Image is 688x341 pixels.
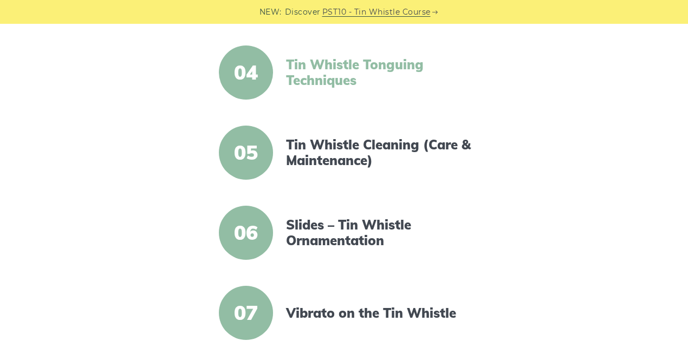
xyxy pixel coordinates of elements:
a: Tin Whistle Cleaning (Care & Maintenance) [286,137,472,168]
span: 06 [219,206,273,260]
span: 05 [219,126,273,180]
span: 07 [219,286,273,340]
a: Tin Whistle Tonguing Techniques [286,57,472,88]
span: Discover [285,6,321,18]
a: PST10 - Tin Whistle Course [322,6,431,18]
span: 04 [219,45,273,100]
a: Vibrato on the Tin Whistle [286,305,472,321]
span: NEW: [259,6,282,18]
a: Slides – Tin Whistle Ornamentation [286,217,472,248]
